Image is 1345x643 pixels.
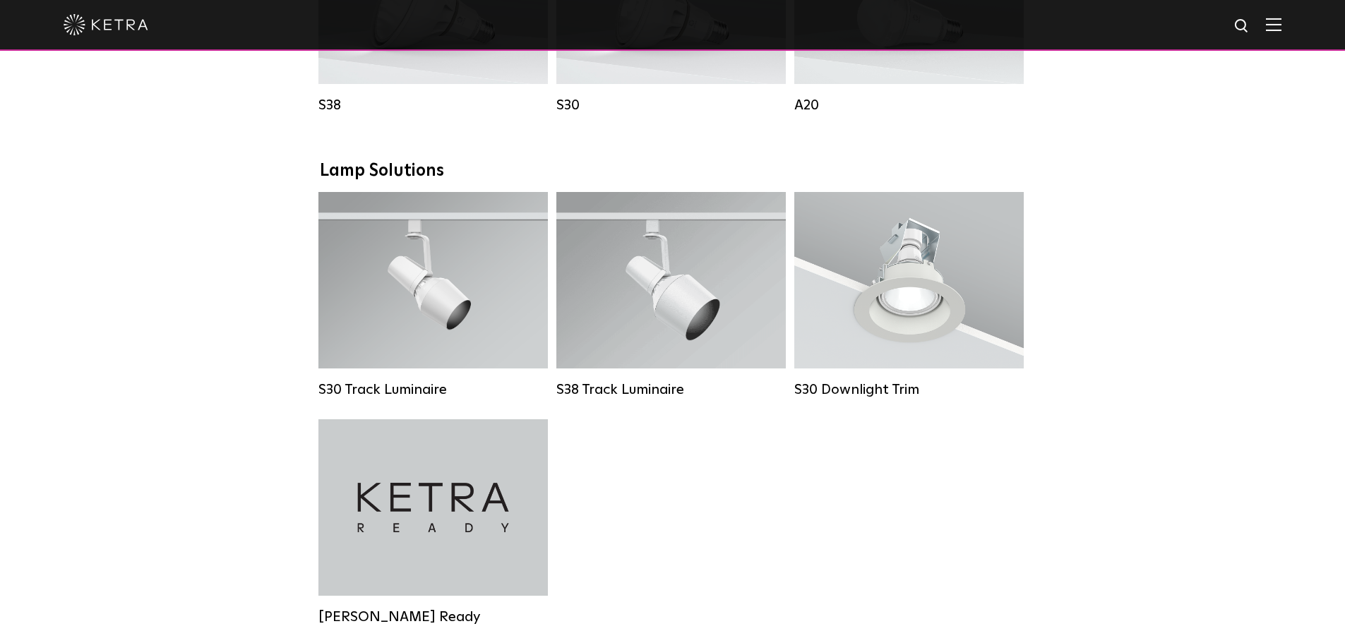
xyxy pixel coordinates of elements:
[1266,18,1281,31] img: Hamburger%20Nav.svg
[556,381,786,398] div: S38 Track Luminaire
[318,97,548,114] div: S38
[318,419,548,625] a: [PERSON_NAME] Ready [PERSON_NAME] Ready
[556,97,786,114] div: S30
[318,381,548,398] div: S30 Track Luminaire
[318,608,548,625] div: [PERSON_NAME] Ready
[556,192,786,398] a: S38 Track Luminaire Lumen Output:1100Colors:White / BlackBeam Angles:10° / 25° / 40° / 60°Wattage...
[320,161,1026,181] div: Lamp Solutions
[794,381,1024,398] div: S30 Downlight Trim
[1233,18,1251,35] img: search icon
[794,97,1024,114] div: A20
[64,14,148,35] img: ketra-logo-2019-white
[318,192,548,398] a: S30 Track Luminaire Lumen Output:1100Colors:White / BlackBeam Angles:15° / 25° / 40° / 60° / 90°W...
[794,192,1024,398] a: S30 Downlight Trim S30 Downlight Trim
